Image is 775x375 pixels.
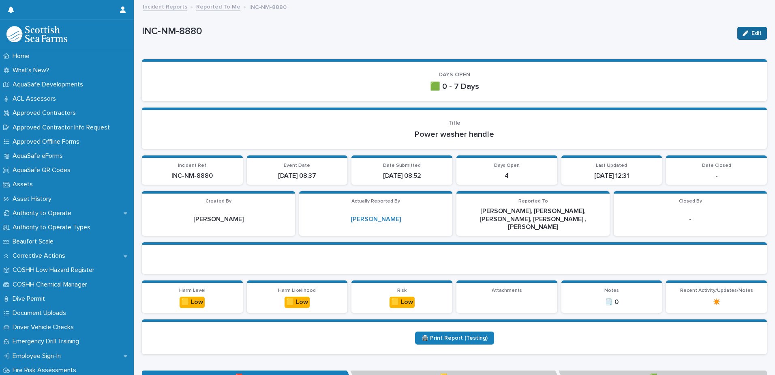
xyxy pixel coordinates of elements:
span: Harm Likelihood [278,288,316,293]
p: Authority to Operate [9,209,78,217]
p: Asset History [9,195,58,203]
span: Event Date [284,163,310,168]
span: Attachments [492,288,522,293]
p: [PERSON_NAME] [147,216,290,223]
p: What's New? [9,67,56,74]
img: bPIBxiqnSb2ggTQWdOVV [6,26,67,42]
a: [PERSON_NAME] [351,216,401,223]
p: AquaSafe QR Codes [9,166,77,174]
span: Last Updated [596,163,627,168]
p: AquaSafe eForms [9,152,69,160]
p: Beaufort Scale [9,238,60,246]
p: COSHH Low Hazard Register [9,266,101,274]
div: 🟨 Low [285,297,310,308]
button: Edit [737,27,767,40]
span: Notes [604,288,619,293]
p: AquaSafe Developments [9,81,90,88]
p: [DATE] 08:37 [252,172,343,180]
p: COSHH Chemical Manager [9,281,94,289]
p: Corrective Actions [9,252,72,260]
div: 🟨 Low [180,297,205,308]
span: Closed By [679,199,702,204]
p: [PERSON_NAME], [PERSON_NAME], [PERSON_NAME], [PERSON_NAME] , [PERSON_NAME] [461,207,605,231]
p: ACL Assessors [9,95,62,103]
span: Date Submitted [383,163,421,168]
p: - [671,172,762,180]
span: 🖨️ Print Report (Testing) [422,335,488,341]
span: Recent Activity/Updates/Notes [680,288,753,293]
p: Approved Offline Forms [9,138,86,146]
p: Home [9,52,36,60]
p: Employee Sign-In [9,352,67,360]
a: 🖨️ Print Report (Testing) [415,332,494,345]
span: Incident Ref [178,163,206,168]
p: 🗒️ 0 [566,298,657,306]
p: - [619,216,762,223]
span: Harm Level [179,288,206,293]
span: Reported To [518,199,548,204]
p: [DATE] 08:52 [356,172,447,180]
p: Driver Vehicle Checks [9,323,80,331]
span: Risk [397,288,407,293]
p: 4 [461,172,552,180]
span: Created By [206,199,231,204]
p: Fire Risk Assessments [9,366,83,374]
p: 🟩 0 - 7 Days [152,82,757,91]
p: INC-NM-8880 [147,172,238,180]
p: Dive Permit [9,295,51,303]
span: Title [448,120,460,126]
span: Days Open [494,163,520,168]
p: Emergency Drill Training [9,338,86,345]
p: Approved Contractor Info Request [9,124,116,131]
p: Approved Contractors [9,109,82,117]
p: [DATE] 12:31 [566,172,657,180]
a: Reported To Me [196,2,240,11]
span: Actually Reported By [351,199,400,204]
p: Document Uploads [9,309,73,317]
span: Date Closed [702,163,731,168]
a: Incident Reports [143,2,187,11]
div: 🟨 Low [390,297,415,308]
p: ✴️ [671,298,762,306]
p: Authority to Operate Types [9,224,97,231]
span: Edit [751,30,762,36]
p: INC-NM-8880 [249,2,287,11]
p: INC-NM-8880 [142,26,731,37]
p: Assets [9,181,39,188]
span: DAYS OPEN [439,72,470,78]
p: Power washer handle [152,129,757,139]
